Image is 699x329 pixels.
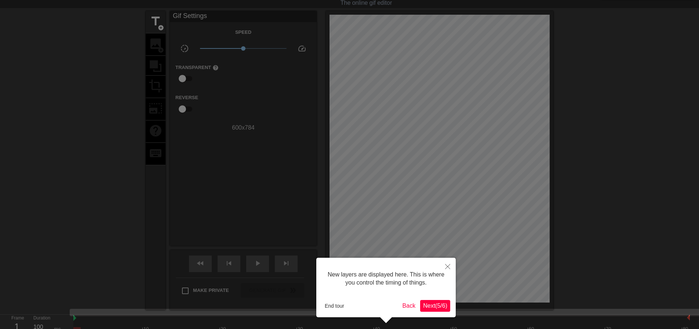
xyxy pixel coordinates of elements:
[322,263,450,294] div: New layers are displayed here. This is where you control the timing of things.
[400,300,419,312] button: Back
[322,300,347,311] button: End tour
[423,303,447,309] span: Next ( 5 / 6 )
[440,258,456,275] button: Close
[420,300,450,312] button: Next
